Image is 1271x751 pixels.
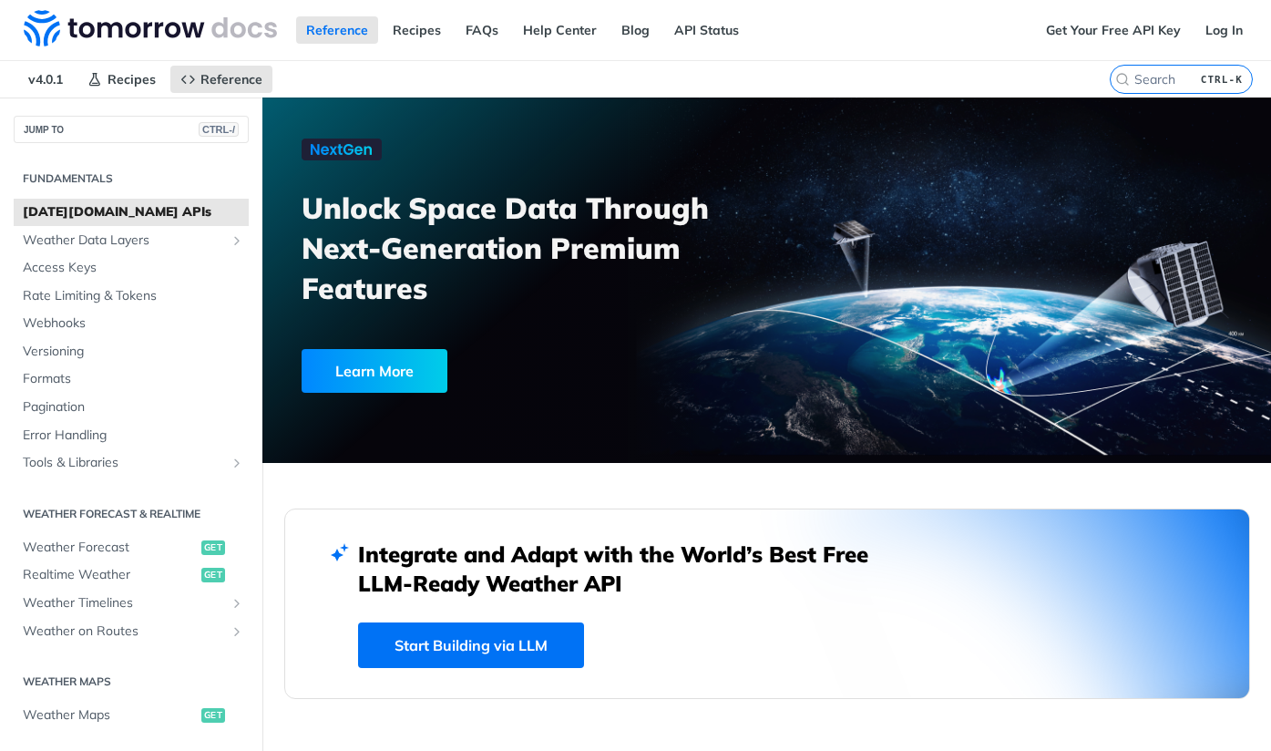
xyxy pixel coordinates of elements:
[199,122,239,137] span: CTRL-/
[24,10,277,46] img: Tomorrow.io Weather API Docs
[14,116,249,143] button: JUMP TOCTRL-/
[296,16,378,44] a: Reference
[14,254,249,282] a: Access Keys
[23,343,244,361] span: Versioning
[14,702,249,729] a: Weather Mapsget
[14,449,249,477] a: Tools & LibrariesShow subpages for Tools & Libraries
[170,66,272,93] a: Reference
[14,618,249,645] a: Weather on RoutesShow subpages for Weather on Routes
[23,231,225,250] span: Weather Data Layers
[14,674,249,690] h2: Weather Maps
[201,708,225,723] span: get
[302,188,786,308] h3: Unlock Space Data Through Next-Generation Premium Features
[302,349,447,393] div: Learn More
[611,16,660,44] a: Blog
[1036,16,1191,44] a: Get Your Free API Key
[14,561,249,589] a: Realtime Weatherget
[14,227,249,254] a: Weather Data LayersShow subpages for Weather Data Layers
[230,233,244,248] button: Show subpages for Weather Data Layers
[230,456,244,470] button: Show subpages for Tools & Libraries
[358,540,896,598] h2: Integrate and Adapt with the World’s Best Free LLM-Ready Weather API
[14,365,249,393] a: Formats
[77,66,166,93] a: Recipes
[14,394,249,421] a: Pagination
[23,706,197,725] span: Weather Maps
[14,506,249,522] h2: Weather Forecast & realtime
[1115,72,1130,87] svg: Search
[201,568,225,582] span: get
[664,16,749,44] a: API Status
[230,624,244,639] button: Show subpages for Weather on Routes
[23,594,225,612] span: Weather Timelines
[23,427,244,445] span: Error Handling
[23,287,244,305] span: Rate Limiting & Tokens
[23,203,244,221] span: [DATE][DOMAIN_NAME] APIs
[201,540,225,555] span: get
[14,422,249,449] a: Error Handling
[383,16,451,44] a: Recipes
[1195,16,1253,44] a: Log In
[18,66,73,93] span: v4.0.1
[23,566,197,584] span: Realtime Weather
[14,338,249,365] a: Versioning
[302,139,382,160] img: NextGen
[23,314,244,333] span: Webhooks
[23,622,225,641] span: Weather on Routes
[456,16,508,44] a: FAQs
[14,199,249,226] a: [DATE][DOMAIN_NAME] APIs
[302,349,690,393] a: Learn More
[14,534,249,561] a: Weather Forecastget
[23,398,244,417] span: Pagination
[23,454,225,472] span: Tools & Libraries
[358,622,584,668] a: Start Building via LLM
[108,71,156,87] span: Recipes
[14,283,249,310] a: Rate Limiting & Tokens
[14,590,249,617] a: Weather TimelinesShow subpages for Weather Timelines
[230,596,244,611] button: Show subpages for Weather Timelines
[1196,70,1247,88] kbd: CTRL-K
[23,259,244,277] span: Access Keys
[200,71,262,87] span: Reference
[23,370,244,388] span: Formats
[14,310,249,337] a: Webhooks
[513,16,607,44] a: Help Center
[14,170,249,187] h2: Fundamentals
[23,539,197,557] span: Weather Forecast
